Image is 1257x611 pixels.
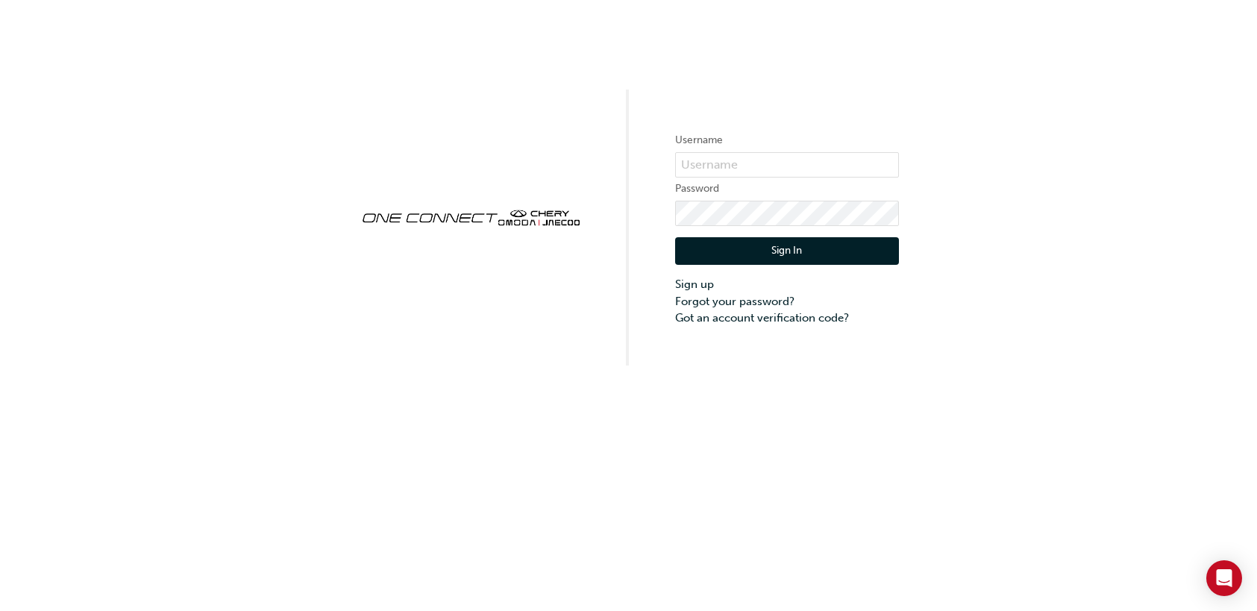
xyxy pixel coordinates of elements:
input: Username [675,152,899,178]
label: Username [675,131,899,149]
a: Got an account verification code? [675,310,899,327]
div: Open Intercom Messenger [1206,560,1242,596]
button: Sign In [675,237,899,266]
a: Forgot your password? [675,293,899,310]
img: oneconnect [359,197,583,236]
label: Password [675,180,899,198]
a: Sign up [675,276,899,293]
